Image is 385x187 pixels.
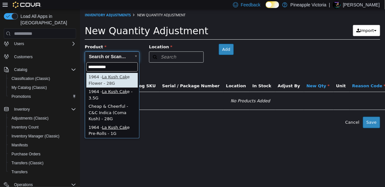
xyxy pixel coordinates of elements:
span: Promotions [9,93,76,100]
span: Customers [14,54,33,59]
div: 1964 - e Flower - 28G [6,64,58,78]
span: Inventory Manager (Classic) [9,132,76,140]
input: Dark Mode [266,1,279,8]
span: Inventory [14,107,30,112]
span: My Catalog (Classic) [9,84,76,91]
p: Pineapple Victoria [291,1,327,9]
span: Transfers (Classic) [12,160,43,166]
a: Transfers (Classic) [9,159,46,167]
a: Classification (Classic) [9,75,53,82]
span: Feedback [241,2,260,8]
span: La Kush Cak [22,116,47,121]
a: Promotions [9,93,34,100]
span: Transfers [12,169,27,175]
span: La Kush Cak [22,65,47,70]
img: Cova [13,2,41,8]
span: Transfers (Classic) [9,159,76,167]
a: Adjustments (Classic) [9,114,51,122]
button: Customers [1,52,79,61]
button: Catalog [12,66,30,74]
button: My Catalog (Classic) [6,83,79,92]
a: Customers [12,53,35,61]
a: Transfers [9,168,30,176]
a: Manifests [9,141,30,149]
span: Manifests [9,141,76,149]
button: Users [1,39,79,48]
span: Adjustments (Classic) [9,114,76,122]
button: Catalog [1,65,79,74]
span: Inventory Manager (Classic) [12,134,59,139]
button: Inventory Manager (Classic) [6,132,79,141]
span: La Kush Cak [22,80,47,85]
div: Kurtis Tingley [333,1,341,9]
span: Promotions [12,94,31,99]
span: Classification (Classic) [9,75,76,82]
div: 1964 - e Pre-Rolls - 1G [6,114,58,129]
span: Adjustments (Classic) [12,116,49,121]
button: Manifests [6,141,79,150]
span: Load All Apps in [GEOGRAPHIC_DATA] [18,13,76,26]
button: Promotions [6,92,79,101]
div: Cheap & Cheerful - C&C Indica (Coma Kush) - 28G [6,93,58,114]
a: Inventory Count [9,123,41,131]
button: Classification (Classic) [6,74,79,83]
span: Catalog [12,66,76,74]
span: Purchase Orders [12,152,41,157]
span: Inventory [12,105,76,113]
span: Inventory Count [12,125,39,130]
button: Inventory Count [6,123,79,132]
a: My Catalog (Classic) [9,84,50,91]
a: Inventory Manager (Classic) [9,132,62,140]
span: Transfers [9,168,76,176]
span: Purchase Orders [9,150,76,158]
button: Inventory [1,105,79,114]
button: Transfers [6,168,79,176]
span: Users [12,40,76,48]
span: Inventory Count [9,123,76,131]
span: My Catalog (Classic) [12,85,47,90]
button: Inventory [12,105,32,113]
div: 1964 - e - 3.5G [6,78,58,93]
button: Purchase Orders [6,150,79,159]
p: [PERSON_NAME] [343,1,380,9]
span: Classification (Classic) [12,76,50,81]
button: Adjustments (Classic) [6,114,79,123]
p: | [329,1,330,9]
span: Catalog [14,67,27,72]
span: Users [14,41,24,46]
span: Manifests [12,143,28,148]
button: Users [12,40,27,48]
a: Purchase Orders [9,150,43,158]
span: Customers [12,53,76,61]
button: Transfers (Classic) [6,159,79,168]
